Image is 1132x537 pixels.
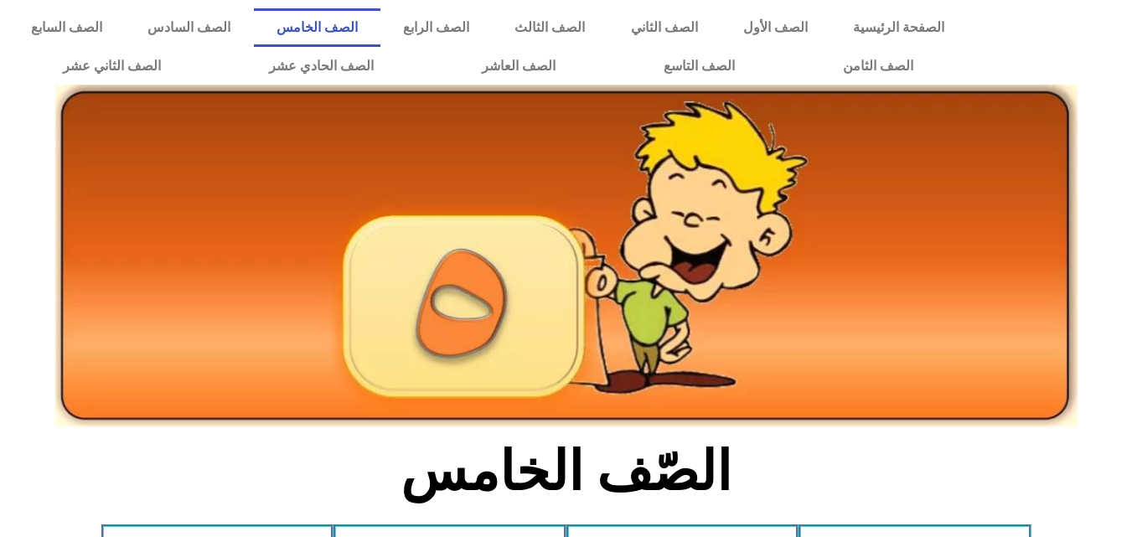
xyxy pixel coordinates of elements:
[254,8,380,47] a: الصف الخامس
[215,47,427,85] a: الصف الحادي عشر
[788,47,967,85] a: الصف الثامن
[8,8,125,47] a: الصف السابع
[608,8,721,47] a: الصف الثاني
[380,8,492,47] a: الصف الرابع
[8,47,215,85] a: الصف الثاني عشر
[609,47,788,85] a: الصف التاسع
[289,439,843,504] h2: الصّف الخامس
[830,8,967,47] a: الصفحة الرئيسية
[492,8,607,47] a: الصف الثالث
[125,8,253,47] a: الصف السادس
[427,47,609,85] a: الصف العاشر
[721,8,830,47] a: الصف الأول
